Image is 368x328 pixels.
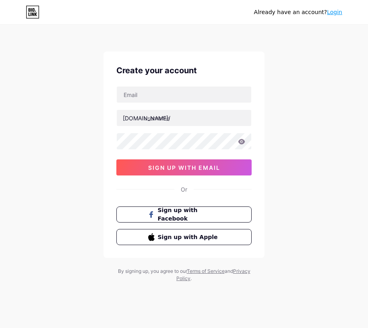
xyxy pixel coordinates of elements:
[187,268,225,274] a: Terms of Service
[116,206,252,223] button: Sign up with Facebook
[148,164,220,171] span: sign up with email
[117,110,251,126] input: username
[116,159,252,175] button: sign up with email
[181,185,187,194] div: Or
[116,268,252,282] div: By signing up, you agree to our and .
[327,9,342,15] a: Login
[158,206,220,223] span: Sign up with Facebook
[116,64,252,76] div: Create your account
[158,233,220,241] span: Sign up with Apple
[123,114,170,122] div: [DOMAIN_NAME]/
[117,87,251,103] input: Email
[254,8,342,17] div: Already have an account?
[116,229,252,245] button: Sign up with Apple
